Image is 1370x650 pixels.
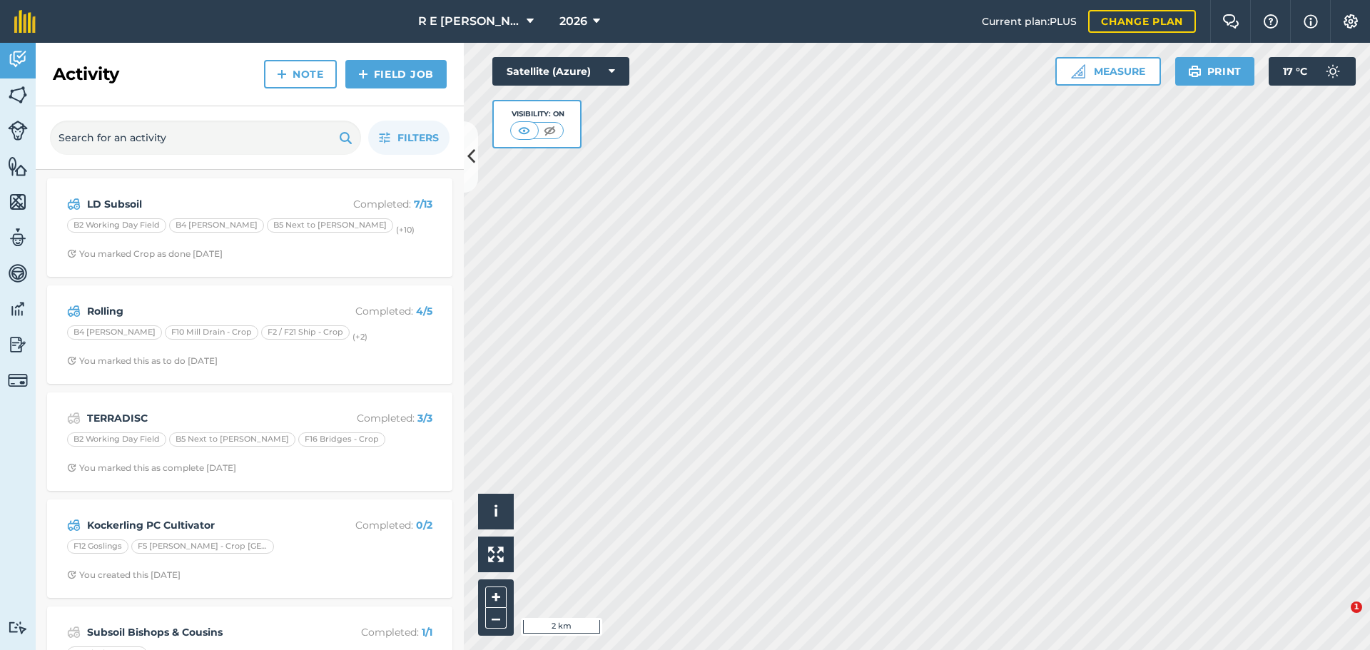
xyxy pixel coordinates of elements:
[8,84,28,106] img: svg+xml;base64,PHN2ZyB4bWxucz0iaHR0cDovL3d3dy53My5vcmcvMjAwMC9zdmciIHdpZHRoPSI1NiIgaGVpZ2h0PSI2MC...
[67,570,76,579] img: Clock with arrow pointing clockwise
[1269,57,1356,86] button: 17 °C
[87,196,313,212] strong: LD Subsoil
[264,60,337,88] a: Note
[368,121,450,155] button: Filters
[53,63,119,86] h2: Activity
[67,218,166,233] div: B2 Working Day Field
[8,370,28,390] img: svg+xml;base64,PD94bWwgdmVyc2lvbj0iMS4wIiBlbmNvZGluZz0idXRmLTgiPz4KPCEtLSBHZW5lcmF0b3I6IEFkb2JlIE...
[261,325,350,340] div: F2 / F21 Ship - Crop
[67,624,81,641] img: svg+xml;base64,PD94bWwgdmVyc2lvbj0iMS4wIiBlbmNvZGluZz0idXRmLTgiPz4KPCEtLSBHZW5lcmF0b3I6IEFkb2JlIE...
[87,624,313,640] strong: Subsoil Bishops & Cousins
[56,508,444,589] a: Kockerling PC CultivatorCompleted: 0/2F12 GoslingsF5 [PERSON_NAME] - Crop [GEOGRAPHIC_DATA] ShedC...
[485,608,507,629] button: –
[485,586,507,608] button: +
[67,517,81,534] img: svg+xml;base64,PD94bWwgdmVyc2lvbj0iMS4wIiBlbmNvZGluZz0idXRmLTgiPz4KPCEtLSBHZW5lcmF0b3I6IEFkb2JlIE...
[1175,57,1255,86] button: Print
[414,198,432,210] strong: 7 / 13
[87,303,313,319] strong: Rolling
[87,517,313,533] strong: Kockerling PC Cultivator
[50,121,361,155] input: Search for an activity
[1351,601,1362,613] span: 1
[488,547,504,562] img: Four arrows, one pointing top left, one top right, one bottom right and the last bottom left
[515,123,533,138] img: svg+xml;base64,PHN2ZyB4bWxucz0iaHR0cDovL3d3dy53My5vcmcvMjAwMC9zdmciIHdpZHRoPSI1MCIgaGVpZ2h0PSI0MC...
[8,49,28,70] img: svg+xml;base64,PD94bWwgdmVyc2lvbj0iMS4wIiBlbmNvZGluZz0idXRmLTgiPz4KPCEtLSBHZW5lcmF0b3I6IEFkb2JlIE...
[396,225,415,235] small: (+ 10 )
[1055,57,1161,86] button: Measure
[8,263,28,284] img: svg+xml;base64,PD94bWwgdmVyc2lvbj0iMS4wIiBlbmNvZGluZz0idXRmLTgiPz4KPCEtLSBHZW5lcmF0b3I6IEFkb2JlIE...
[1222,14,1239,29] img: Two speech bubbles overlapping with the left bubble in the forefront
[339,129,352,146] img: svg+xml;base64,PHN2ZyB4bWxucz0iaHR0cDovL3d3dy53My5vcmcvMjAwMC9zdmciIHdpZHRoPSIxOSIgaGVpZ2h0PSIyNC...
[416,519,432,532] strong: 0 / 2
[67,410,81,427] img: svg+xml;base64,PD94bWwgdmVyc2lvbj0iMS4wIiBlbmNvZGluZz0idXRmLTgiPz4KPCEtLSBHZW5lcmF0b3I6IEFkb2JlIE...
[67,325,162,340] div: B4 [PERSON_NAME]
[67,432,166,447] div: B2 Working Day Field
[319,196,432,212] p: Completed :
[319,517,432,533] p: Completed :
[352,332,367,342] small: (+ 2 )
[1262,14,1279,29] img: A question mark icon
[1304,13,1318,30] img: svg+xml;base64,PHN2ZyB4bWxucz0iaHR0cDovL3d3dy53My5vcmcvMjAwMC9zdmciIHdpZHRoPSIxNyIgaGVpZ2h0PSIxNy...
[169,432,295,447] div: B5 Next to [PERSON_NAME]
[67,248,223,260] div: You marked Crop as done [DATE]
[1088,10,1196,33] a: Change plan
[8,227,28,248] img: svg+xml;base64,PD94bWwgdmVyc2lvbj0iMS4wIiBlbmNvZGluZz0idXRmLTgiPz4KPCEtLSBHZW5lcmF0b3I6IEFkb2JlIE...
[8,621,28,634] img: svg+xml;base64,PD94bWwgdmVyc2lvbj0iMS4wIiBlbmNvZGluZz0idXRmLTgiPz4KPCEtLSBHZW5lcmF0b3I6IEFkb2JlIE...
[67,462,236,474] div: You marked this as complete [DATE]
[8,121,28,141] img: svg+xml;base64,PD94bWwgdmVyc2lvbj0iMS4wIiBlbmNvZGluZz0idXRmLTgiPz4KPCEtLSBHZW5lcmF0b3I6IEFkb2JlIE...
[510,108,564,120] div: Visibility: On
[67,356,76,365] img: Clock with arrow pointing clockwise
[1319,57,1347,86] img: svg+xml;base64,PD94bWwgdmVyc2lvbj0iMS4wIiBlbmNvZGluZz0idXRmLTgiPz4KPCEtLSBHZW5lcmF0b3I6IEFkb2JlIE...
[319,303,432,319] p: Completed :
[982,14,1077,29] span: Current plan : PLUS
[165,325,258,340] div: F10 Mill Drain - Crop
[56,187,444,268] a: LD SubsoilCompleted: 7/13B2 Working Day FieldB4 [PERSON_NAME]B5 Next to [PERSON_NAME](+10)Clock w...
[67,195,81,213] img: svg+xml;base64,PD94bWwgdmVyc2lvbj0iMS4wIiBlbmNvZGluZz0idXRmLTgiPz4KPCEtLSBHZW5lcmF0b3I6IEFkb2JlIE...
[422,626,432,639] strong: 1 / 1
[8,334,28,355] img: svg+xml;base64,PD94bWwgdmVyc2lvbj0iMS4wIiBlbmNvZGluZz0idXRmLTgiPz4KPCEtLSBHZW5lcmF0b3I6IEFkb2JlIE...
[267,218,393,233] div: B5 Next to [PERSON_NAME]
[418,13,521,30] span: R E [PERSON_NAME]
[67,303,81,320] img: svg+xml;base64,PD94bWwgdmVyc2lvbj0iMS4wIiBlbmNvZGluZz0idXRmLTgiPz4KPCEtLSBHZW5lcmF0b3I6IEFkb2JlIE...
[131,539,274,554] div: F5 [PERSON_NAME] - Crop [GEOGRAPHIC_DATA] Shed
[417,412,432,425] strong: 3 / 3
[67,463,76,472] img: Clock with arrow pointing clockwise
[416,305,432,318] strong: 4 / 5
[559,13,587,30] span: 2026
[67,249,76,258] img: Clock with arrow pointing clockwise
[358,66,368,83] img: svg+xml;base64,PHN2ZyB4bWxucz0iaHR0cDovL3d3dy53My5vcmcvMjAwMC9zdmciIHdpZHRoPSIxNCIgaGVpZ2h0PSIyNC...
[319,410,432,426] p: Completed :
[541,123,559,138] img: svg+xml;base64,PHN2ZyB4bWxucz0iaHR0cDovL3d3dy53My5vcmcvMjAwMC9zdmciIHdpZHRoPSI1MCIgaGVpZ2h0PSI0MC...
[8,156,28,177] img: svg+xml;base64,PHN2ZyB4bWxucz0iaHR0cDovL3d3dy53My5vcmcvMjAwMC9zdmciIHdpZHRoPSI1NiIgaGVpZ2h0PSI2MC...
[8,191,28,213] img: svg+xml;base64,PHN2ZyB4bWxucz0iaHR0cDovL3d3dy53My5vcmcvMjAwMC9zdmciIHdpZHRoPSI1NiIgaGVpZ2h0PSI2MC...
[56,401,444,482] a: TERRADISCCompleted: 3/3B2 Working Day FieldB5 Next to [PERSON_NAME]F16 Bridges - CropClock with a...
[14,10,36,33] img: fieldmargin Logo
[277,66,287,83] img: svg+xml;base64,PHN2ZyB4bWxucz0iaHR0cDovL3d3dy53My5vcmcvMjAwMC9zdmciIHdpZHRoPSIxNCIgaGVpZ2h0PSIyNC...
[56,294,444,375] a: RollingCompleted: 4/5B4 [PERSON_NAME]F10 Mill Drain - CropF2 / F21 Ship - Crop(+2)Clock with arro...
[67,539,128,554] div: F12 Goslings
[1321,601,1356,636] iframe: Intercom live chat
[87,410,313,426] strong: TERRADISC
[345,60,447,88] a: Field Job
[67,355,218,367] div: You marked this as to do [DATE]
[494,502,498,520] span: i
[478,494,514,529] button: i
[1071,64,1085,78] img: Ruler icon
[492,57,629,86] button: Satellite (Azure)
[169,218,264,233] div: B4 [PERSON_NAME]
[8,298,28,320] img: svg+xml;base64,PD94bWwgdmVyc2lvbj0iMS4wIiBlbmNvZGluZz0idXRmLTgiPz4KPCEtLSBHZW5lcmF0b3I6IEFkb2JlIE...
[319,624,432,640] p: Completed :
[1283,57,1307,86] span: 17 ° C
[67,569,181,581] div: You created this [DATE]
[1342,14,1359,29] img: A cog icon
[298,432,385,447] div: F16 Bridges - Crop
[1188,63,1202,80] img: svg+xml;base64,PHN2ZyB4bWxucz0iaHR0cDovL3d3dy53My5vcmcvMjAwMC9zdmciIHdpZHRoPSIxOSIgaGVpZ2h0PSIyNC...
[397,130,439,146] span: Filters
